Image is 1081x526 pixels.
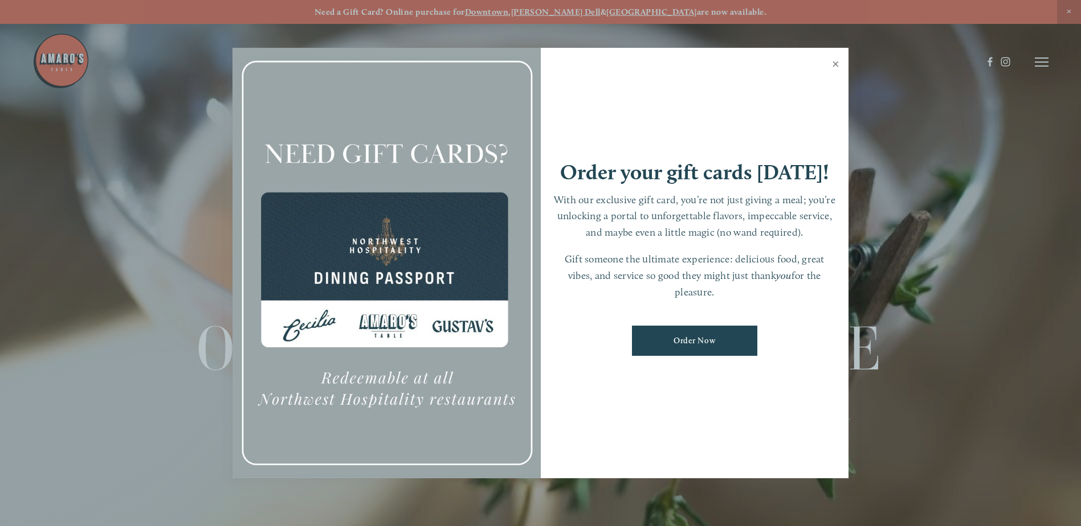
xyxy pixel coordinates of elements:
h1: Order your gift cards [DATE]! [560,162,829,183]
a: Close [825,50,847,81]
p: With our exclusive gift card, you’re not just giving a meal; you’re unlocking a portal to unforge... [552,192,838,241]
em: you [776,269,792,281]
a: Order Now [632,326,757,356]
p: Gift someone the ultimate experience: delicious food, great vibes, and service so good they might... [552,251,838,300]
